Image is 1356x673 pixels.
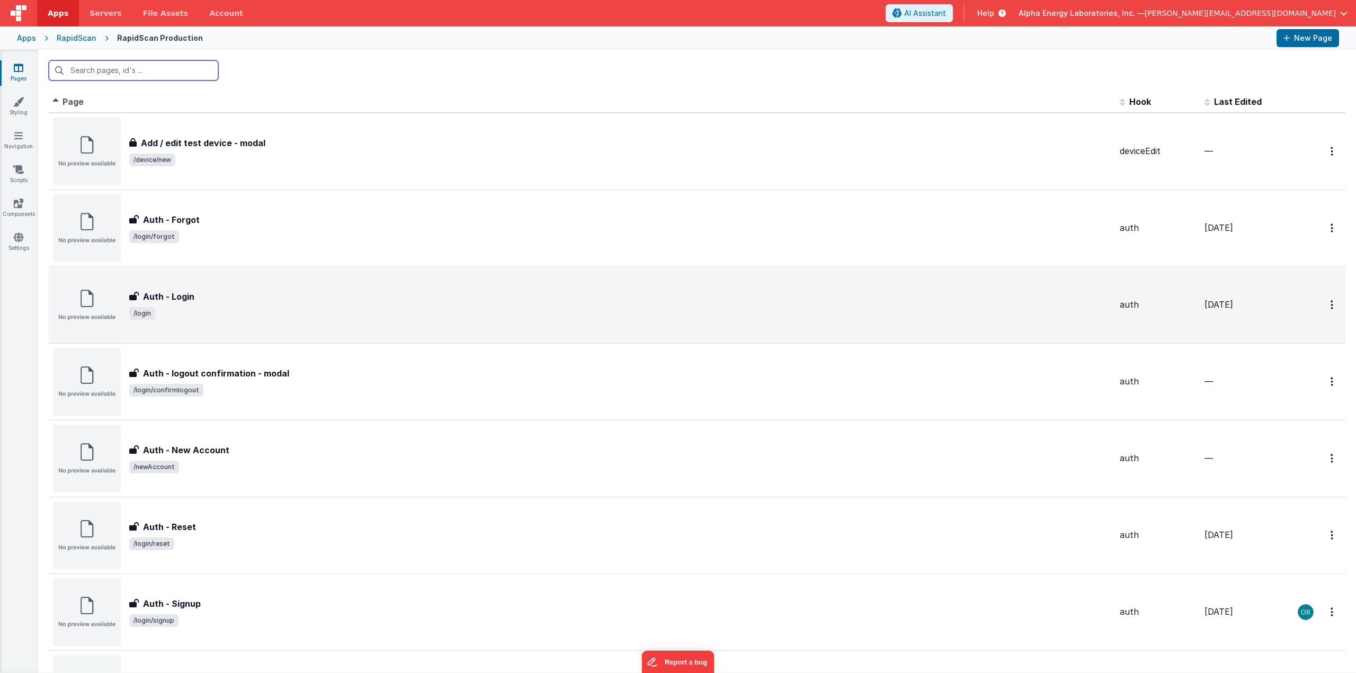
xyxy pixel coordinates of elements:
span: File Assets [143,8,189,19]
div: RapidScan Production [117,33,203,43]
div: Apps [17,33,36,43]
div: auth [1120,375,1196,388]
button: Options [1324,524,1341,546]
div: auth [1120,452,1196,464]
button: Options [1324,140,1341,162]
img: 7c529106fb2bf079d1fc6a17dc405fa9 [1298,605,1313,620]
div: auth [1120,299,1196,311]
input: Search pages, id's ... [49,60,218,80]
span: AI Assistant [904,8,946,19]
span: [DATE] [1205,606,1233,617]
h3: Add / edit test device - modal [141,137,265,149]
h3: Auth - Reset [143,521,196,533]
div: auth [1120,529,1196,541]
span: — [1205,453,1213,463]
span: /device/new [129,154,175,166]
button: Options [1324,371,1341,392]
span: /login [129,307,155,320]
span: /login/forgot [129,230,179,243]
div: deviceEdit [1120,145,1196,157]
span: Apps [48,8,68,19]
span: /login/confirmlogout [129,384,203,397]
span: Last Edited [1214,96,1262,107]
span: Hook [1129,96,1151,107]
div: RapidScan [57,33,96,43]
span: /newAccount [129,461,179,473]
iframe: Marker.io feedback button [642,651,715,673]
button: Options [1324,294,1341,316]
span: [DATE] [1205,222,1233,233]
h3: Auth - Forgot [143,213,200,226]
h3: Auth - logout confirmation - modal [143,367,289,380]
button: Options [1324,601,1341,623]
button: AI Assistant [886,4,953,22]
div: auth [1120,222,1196,234]
span: /login/signup [129,614,179,627]
span: — [1205,376,1213,387]
span: Page [63,96,84,107]
h3: Auth - Signup [143,597,201,610]
span: Alpha Energy Laboratories, Inc. — [1019,8,1145,19]
span: [PERSON_NAME][EMAIL_ADDRESS][DOMAIN_NAME] [1145,8,1336,19]
div: auth [1120,606,1196,618]
button: Options [1324,447,1341,469]
span: Servers [90,8,121,19]
button: Options [1324,217,1341,239]
span: — [1205,146,1213,156]
span: /login/reset [129,537,174,550]
span: [DATE] [1205,299,1233,310]
button: New Page [1277,29,1339,47]
span: [DATE] [1205,530,1233,540]
span: Help [977,8,994,19]
button: Alpha Energy Laboratories, Inc. — [PERSON_NAME][EMAIL_ADDRESS][DOMAIN_NAME] [1019,8,1348,19]
h3: Auth - New Account [143,444,229,456]
h3: Auth - Login [143,290,194,303]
